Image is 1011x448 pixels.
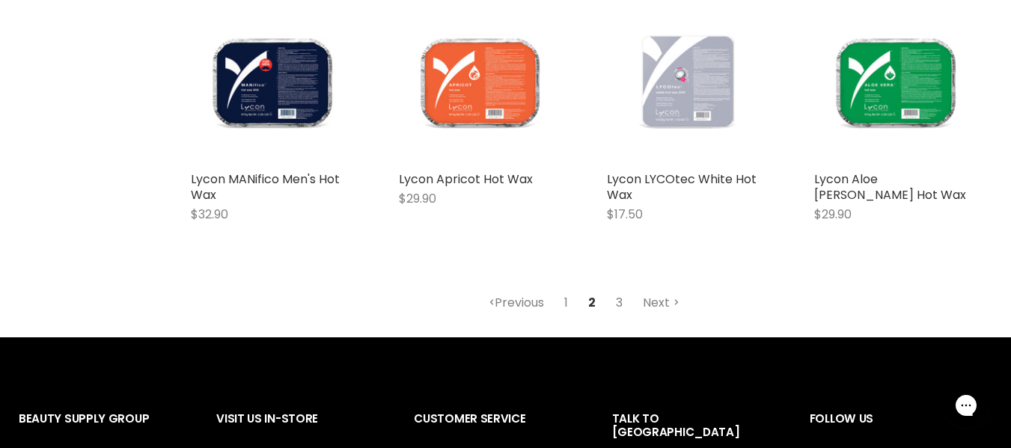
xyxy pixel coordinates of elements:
img: Lycon Apricot Hot Wax [399,1,562,165]
span: $17.50 [607,206,643,223]
img: Lycon MANifico Men's Hot Wax [191,1,354,165]
a: Lycon MANifico Men's Hot Wax [191,171,340,203]
span: $29.90 [399,190,436,207]
a: Lycon LYCOtec White Hot Wax [607,171,757,203]
span: $32.90 [191,206,228,223]
a: Lycon Apricot Hot Wax [399,171,533,188]
a: 3 [608,289,631,316]
span: $29.90 [814,206,852,223]
a: 1 [556,289,576,316]
img: Lycon Aloe Vera Hot Wax [814,1,977,165]
span: 2 [580,289,604,316]
a: Lycon Aloe [PERSON_NAME] Hot Wax [814,171,966,203]
a: Previous [480,289,552,316]
a: Next [635,289,688,316]
img: Lycon LYCOtec White Hot Wax [607,1,770,165]
iframe: Gorgias live chat messenger [936,378,996,433]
